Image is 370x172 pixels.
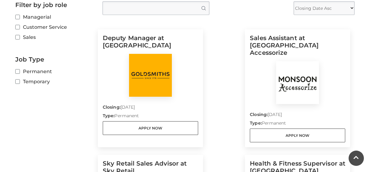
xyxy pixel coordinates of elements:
strong: Type: [103,113,114,118]
p: [DATE] [103,104,198,113]
label: Managerial [15,13,93,21]
h5: Sales Assistant at [GEOGRAPHIC_DATA] Accessorize [250,34,345,61]
a: Apply Now [103,121,198,135]
strong: Closing: [103,104,120,110]
p: Permanent [103,113,198,121]
h2: Job Type [15,56,93,63]
h2: Filter by job role [15,1,93,9]
h5: Deputy Manager at [GEOGRAPHIC_DATA] [103,34,198,54]
img: Goldsmiths [129,54,172,97]
label: Customer Service [15,23,93,31]
label: Temporary [15,78,93,85]
p: Permanent [250,120,345,129]
p: [DATE] [250,111,345,120]
label: Permanent [15,68,93,75]
strong: Closing: [250,112,268,117]
img: Monsoon [276,61,319,104]
a: Apply Now [250,129,345,142]
label: Sales [15,33,93,41]
strong: Type: [250,120,261,126]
